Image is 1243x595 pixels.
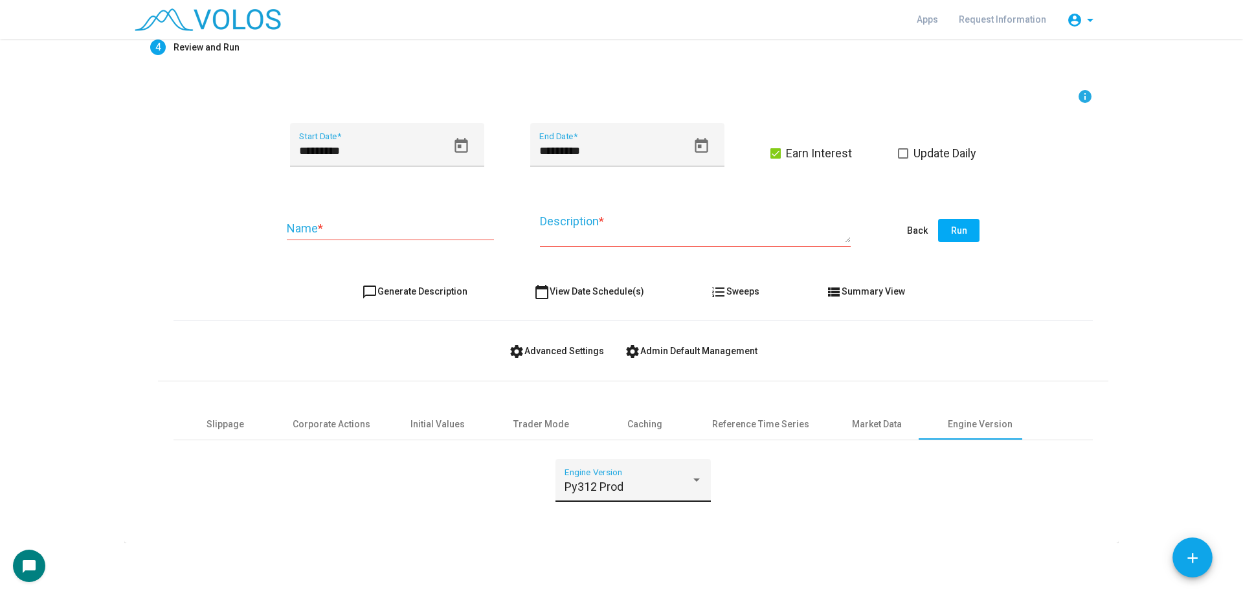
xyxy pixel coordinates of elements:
[174,41,240,54] div: Review and Run
[614,339,768,363] button: Admin Default Management
[534,284,550,300] mat-icon: calendar_today
[907,225,928,236] span: Back
[906,8,948,31] a: Apps
[509,346,604,356] span: Advanced Settings
[711,284,726,300] mat-icon: format_list_numbered
[362,286,467,297] span: Generate Description
[1172,537,1213,578] button: Add icon
[627,418,662,431] div: Caching
[712,418,809,431] div: Reference Time Series
[786,146,852,161] span: Earn Interest
[917,14,938,25] span: Apps
[1067,12,1082,28] mat-icon: account_circle
[1184,550,1201,567] mat-icon: add
[410,418,465,431] div: Initial Values
[948,8,1057,31] a: Request Information
[700,280,770,303] button: Sweeps
[826,284,842,300] mat-icon: view_list
[951,225,967,236] span: Run
[155,41,161,53] span: 4
[207,418,244,431] div: Slippage
[524,280,655,303] button: View Date Schedule(s)
[1082,12,1098,28] mat-icon: arrow_drop_down
[687,131,716,161] button: Open calendar
[625,344,640,359] mat-icon: settings
[852,418,902,431] div: Market Data
[352,280,478,303] button: Generate Description
[625,346,757,356] span: Admin Default Management
[1077,89,1093,104] mat-icon: info
[534,286,644,297] span: View Date Schedule(s)
[509,344,524,359] mat-icon: settings
[826,286,905,297] span: Summary View
[948,418,1013,431] div: Engine Version
[959,14,1046,25] span: Request Information
[816,280,915,303] button: Summary View
[711,286,759,297] span: Sweeps
[913,146,976,161] span: Update Daily
[447,131,476,161] button: Open calendar
[498,339,614,363] button: Advanced Settings
[565,480,623,493] span: Py312 Prod
[21,559,37,574] mat-icon: chat_bubble
[362,284,377,300] mat-icon: chat_bubble_outline
[293,418,370,431] div: Corporate Actions
[897,219,938,242] button: Back
[513,418,569,431] div: Trader Mode
[938,219,980,242] button: Run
